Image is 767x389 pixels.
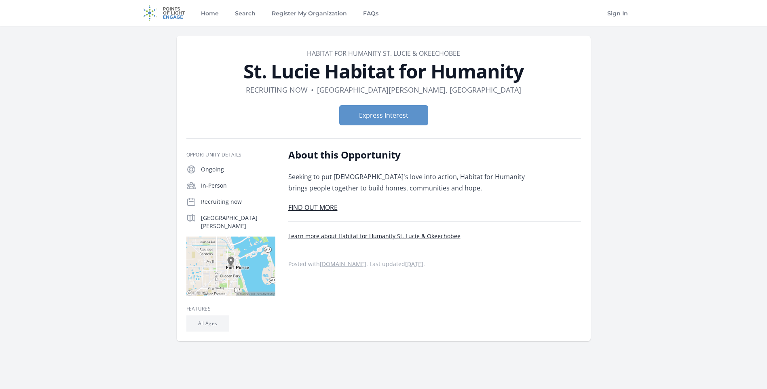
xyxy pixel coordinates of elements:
img: Map [186,237,275,296]
button: Express Interest [339,105,428,125]
p: Posted with . Last updated . [288,261,581,267]
a: Habitat for Humanity St. Lucie & Okeechobee [307,49,460,58]
p: In-Person [201,182,275,190]
h3: Features [186,306,275,312]
a: [DOMAIN_NAME] [320,260,366,268]
p: Recruiting now [201,198,275,206]
p: Seeking to put [DEMOGRAPHIC_DATA]'s love into action, Habitat for Humanity brings people together... [288,171,525,194]
a: FIND OUT MORE [288,203,338,212]
a: Learn more about Habitat for Humanity St. Lucie & Okeechobee [288,232,461,240]
dd: [GEOGRAPHIC_DATA][PERSON_NAME], [GEOGRAPHIC_DATA] [317,84,521,95]
h1: St. Lucie Habitat for Humanity [186,61,581,81]
li: All Ages [186,315,229,332]
h2: About this Opportunity [288,148,525,161]
div: • [311,84,314,95]
dd: Recruiting now [246,84,308,95]
abbr: Fri, Jun 13, 2025 10:42 PM [405,260,423,268]
h3: Opportunity Details [186,152,275,158]
p: [GEOGRAPHIC_DATA][PERSON_NAME] [201,214,275,230]
p: Ongoing [201,165,275,173]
